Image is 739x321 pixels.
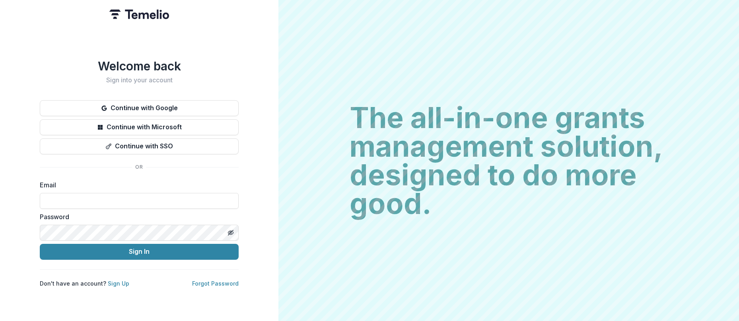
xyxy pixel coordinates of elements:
[224,226,237,239] button: Toggle password visibility
[40,76,239,84] h2: Sign into your account
[40,138,239,154] button: Continue with SSO
[192,280,239,287] a: Forgot Password
[40,180,234,190] label: Email
[108,280,129,287] a: Sign Up
[40,59,239,73] h1: Welcome back
[40,100,239,116] button: Continue with Google
[40,279,129,288] p: Don't have an account?
[109,10,169,19] img: Temelio
[40,244,239,260] button: Sign In
[40,119,239,135] button: Continue with Microsoft
[40,212,234,222] label: Password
